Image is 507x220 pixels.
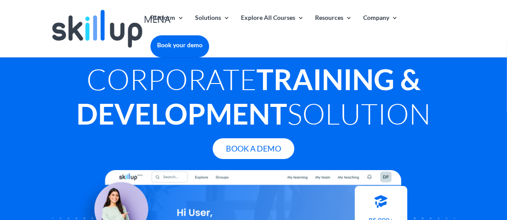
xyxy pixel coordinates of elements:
[150,15,184,35] a: Platform
[363,15,398,35] a: Company
[195,15,230,35] a: Solutions
[360,125,507,220] iframe: Chat Widget
[52,10,171,48] img: Skillup Mena
[76,62,421,131] strong: Training & Development
[51,62,456,135] h1: Corporate Solution
[241,15,304,35] a: Explore All Courses
[315,15,352,35] a: Resources
[150,35,209,55] a: Book your demo
[213,138,294,159] a: Book A Demo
